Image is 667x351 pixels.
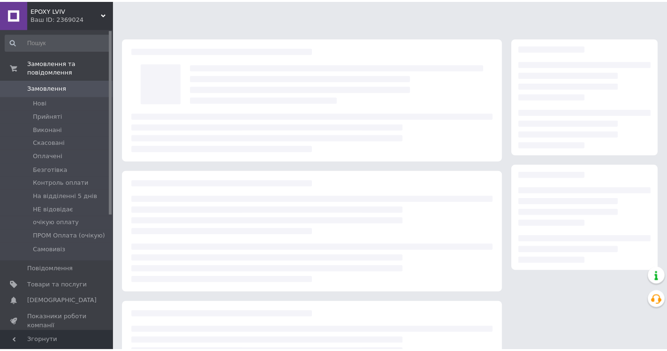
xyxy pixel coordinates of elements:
span: Виконані [33,125,63,134]
span: Замовлення [28,84,67,92]
span: Безготівка [33,166,68,174]
input: Пошук [5,33,112,50]
span: Повідомлення [28,266,74,274]
span: Оплачені [33,152,63,161]
span: Товари та послуги [28,282,88,290]
span: очікую оплату [33,219,80,228]
span: На відділенні 5 днів [33,192,98,201]
span: НЕ відовідає [33,206,74,214]
span: Скасовані [33,139,66,147]
span: Нові [33,99,47,107]
span: [DEMOGRAPHIC_DATA] [28,298,98,306]
span: Самовивіз [33,246,66,255]
span: Замовлення та повідомлення [28,59,114,76]
span: ПРОМ Оплата (очікую) [33,232,106,241]
div: Ваш ID: 2369024 [31,14,114,23]
span: EPOXY LVIV [31,6,102,14]
span: Прийняті [33,112,63,121]
span: Показники роботи компанії [28,314,88,331]
span: Контроль оплати [33,179,89,188]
